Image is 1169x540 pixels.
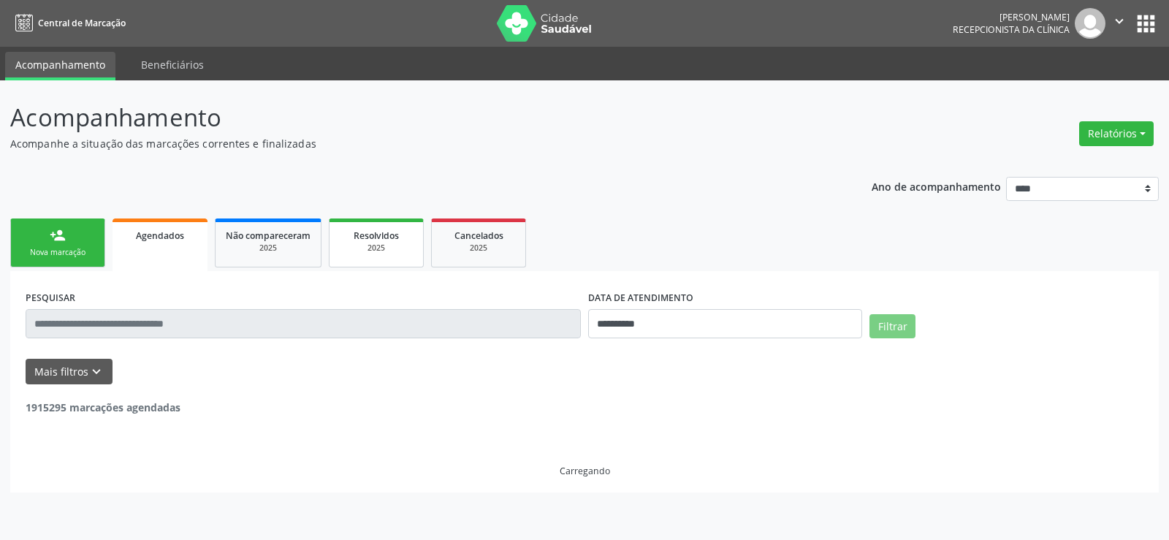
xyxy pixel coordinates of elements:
[38,17,126,29] span: Central de Marcação
[26,400,180,414] strong: 1915295 marcações agendadas
[10,136,814,151] p: Acompanhe a situação das marcações correntes e finalizadas
[1079,121,1154,146] button: Relatórios
[131,52,214,77] a: Beneficiários
[1111,13,1127,29] i: 
[442,243,515,254] div: 2025
[869,314,915,339] button: Filtrar
[340,243,413,254] div: 2025
[26,359,113,384] button: Mais filtroskeyboard_arrow_down
[226,243,311,254] div: 2025
[226,229,311,242] span: Não compareceram
[1133,11,1159,37] button: apps
[88,364,104,380] i: keyboard_arrow_down
[953,23,1070,36] span: Recepcionista da clínica
[454,229,503,242] span: Cancelados
[872,177,1001,195] p: Ano de acompanhamento
[10,11,126,35] a: Central de Marcação
[1105,8,1133,39] button: 
[354,229,399,242] span: Resolvidos
[26,286,75,309] label: PESQUISAR
[588,286,693,309] label: DATA DE ATENDIMENTO
[1075,8,1105,39] img: img
[50,227,66,243] div: person_add
[560,465,610,477] div: Carregando
[953,11,1070,23] div: [PERSON_NAME]
[10,99,814,136] p: Acompanhamento
[5,52,115,80] a: Acompanhamento
[21,247,94,258] div: Nova marcação
[136,229,184,242] span: Agendados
